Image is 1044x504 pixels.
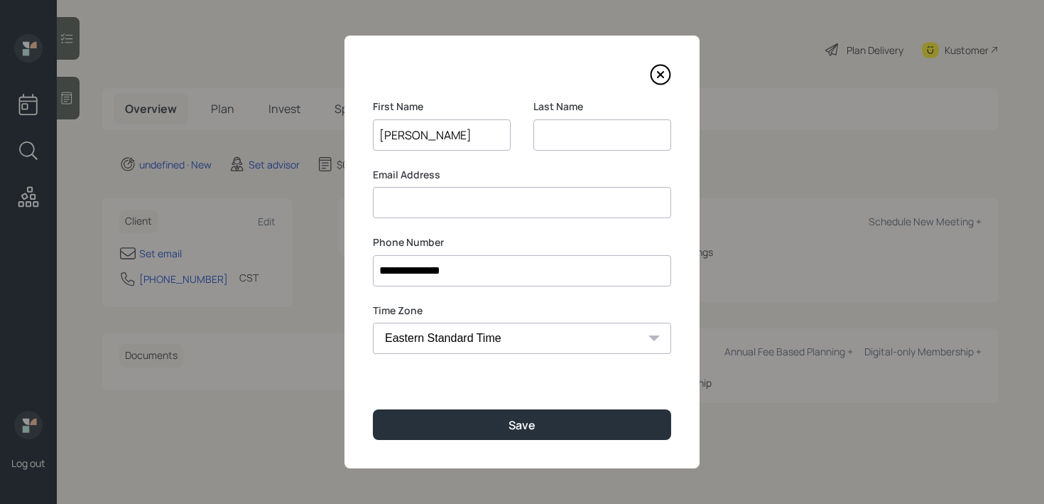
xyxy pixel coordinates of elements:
label: Time Zone [373,304,671,318]
label: Email Address [373,168,671,182]
button: Save [373,409,671,440]
label: First Name [373,100,511,114]
label: Last Name [533,100,671,114]
div: Save [509,417,535,433]
label: Phone Number [373,235,671,250]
